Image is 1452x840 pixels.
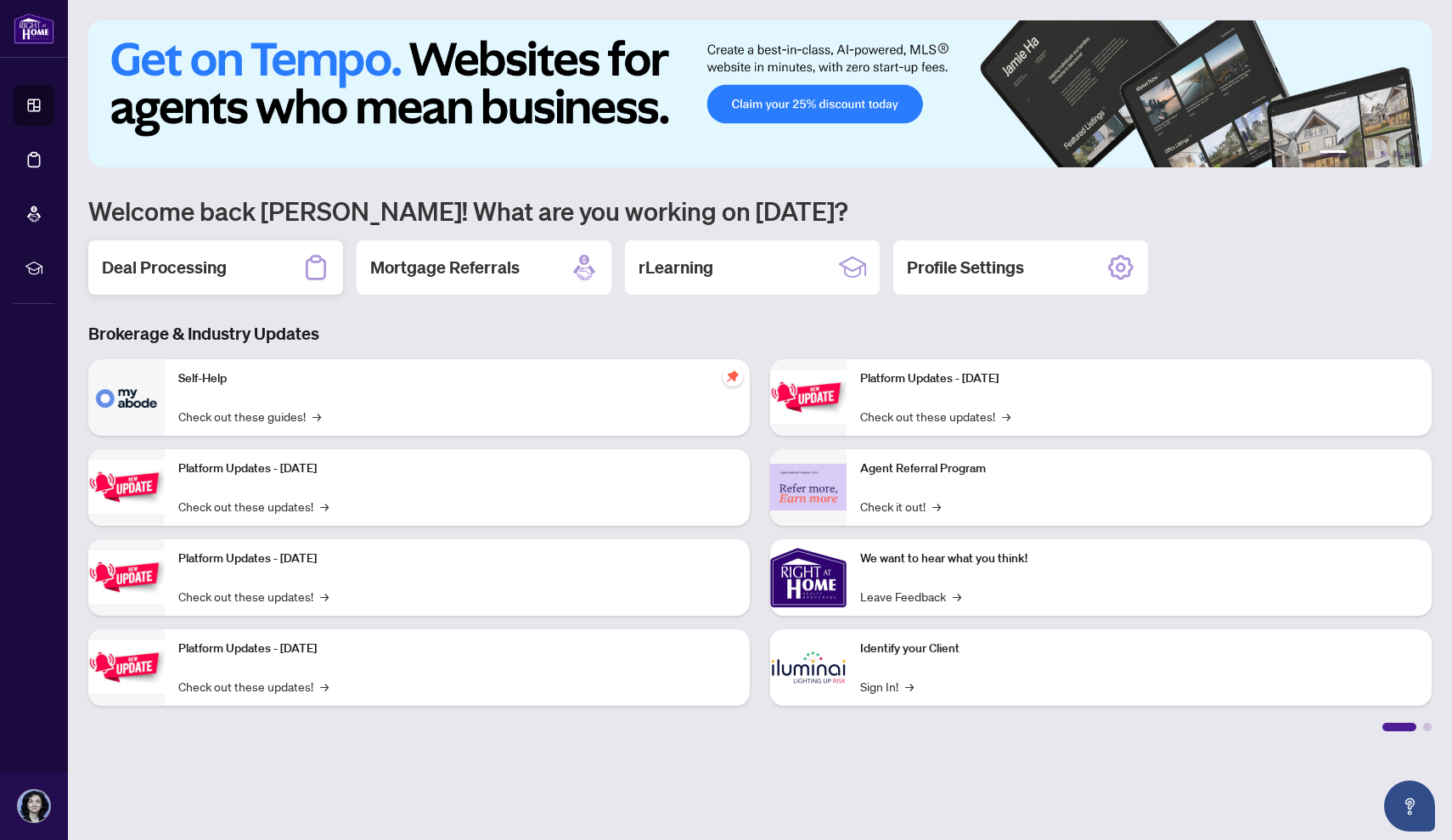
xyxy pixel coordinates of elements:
img: Profile Icon [18,790,50,822]
button: 2 [1354,150,1360,157]
p: Platform Updates - [DATE] [178,640,736,658]
p: Identify your Client [860,640,1418,658]
button: Open asap [1384,781,1435,832]
img: Self-Help [88,359,165,436]
span: → [1002,407,1010,426]
a: Check out these updates!→ [178,497,329,516]
button: 3 [1367,150,1374,157]
a: Check out these guides!→ [178,407,321,426]
span: → [320,587,329,606]
span: → [953,587,961,606]
img: Agent Referral Program [770,464,847,510]
img: logo [14,13,54,44]
p: Platform Updates - [DATE] [178,550,736,568]
h1: Welcome back [PERSON_NAME]! What are you working on [DATE]? [88,194,1432,227]
p: Agent Referral Program [860,459,1418,478]
h3: Brokerage & Industry Updates [88,322,1432,346]
a: Sign In!→ [860,677,914,696]
span: → [320,497,329,516]
a: Check out these updates!→ [860,407,1010,426]
h2: Mortgage Referrals [370,256,520,279]
img: Platform Updates - July 21, 2025 [88,550,165,604]
button: 6 [1408,150,1415,157]
span: → [905,677,914,696]
h2: Deal Processing [102,256,227,279]
img: We want to hear what you think! [770,539,847,616]
p: Platform Updates - [DATE] [860,369,1418,388]
p: Platform Updates - [DATE] [178,459,736,478]
img: Platform Updates - June 23, 2025 [770,370,847,424]
img: Identify your Client [770,629,847,706]
span: → [312,407,321,426]
a: Check out these updates!→ [178,677,329,696]
h2: Profile Settings [907,256,1024,279]
h2: rLearning [639,256,713,279]
button: 5 [1394,150,1401,157]
span: pushpin [723,366,743,386]
a: Check it out!→ [860,497,941,516]
a: Leave Feedback→ [860,587,961,606]
a: Check out these updates!→ [178,587,329,606]
img: Slide 0 [88,20,1432,167]
p: We want to hear what you think! [860,550,1418,568]
img: Platform Updates - September 16, 2025 [88,460,165,514]
button: 4 [1381,150,1387,157]
p: Self-Help [178,369,736,388]
span: → [320,677,329,696]
img: Platform Updates - July 8, 2025 [88,640,165,694]
button: 1 [1320,150,1347,157]
span: → [932,497,941,516]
